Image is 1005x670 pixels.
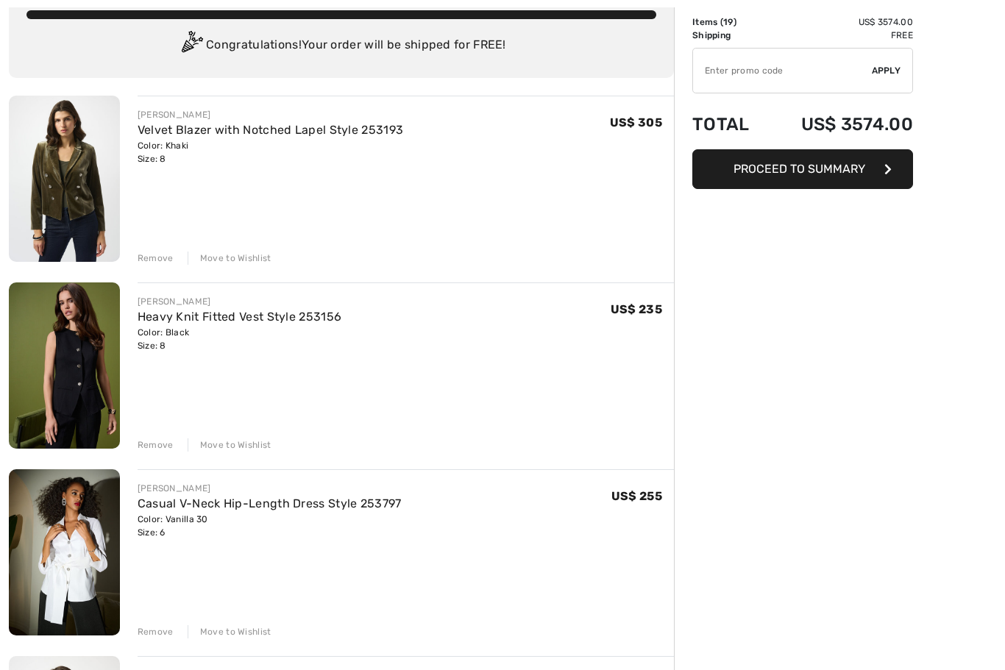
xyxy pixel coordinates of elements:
[611,490,662,504] span: US$ 255
[138,497,402,511] a: Casual V-Neck Hip-Length Dress Style 253797
[611,303,662,317] span: US$ 235
[767,29,913,43] td: Free
[138,513,402,540] div: Color: Vanilla 30 Size: 6
[723,18,734,28] span: 19
[138,310,342,324] a: Heavy Knit Fitted Vest Style 253156
[692,29,767,43] td: Shipping
[138,252,174,265] div: Remove
[9,96,120,263] img: Velvet Blazer with Notched Lapel Style 253193
[188,626,271,639] div: Move to Wishlist
[188,252,271,265] div: Move to Wishlist
[872,65,901,78] span: Apply
[692,100,767,150] td: Total
[610,116,662,130] span: US$ 305
[692,16,767,29] td: Items ( )
[138,109,404,122] div: [PERSON_NAME]
[138,327,342,353] div: Color: Black Size: 8
[138,482,402,496] div: [PERSON_NAME]
[177,32,206,61] img: Congratulation2.svg
[138,296,342,309] div: [PERSON_NAME]
[188,439,271,452] div: Move to Wishlist
[138,124,404,138] a: Velvet Blazer with Notched Lapel Style 253193
[767,16,913,29] td: US$ 3574.00
[138,439,174,452] div: Remove
[734,163,865,177] span: Proceed to Summary
[138,626,174,639] div: Remove
[693,49,872,93] input: Promo code
[138,140,404,166] div: Color: Khaki Size: 8
[26,32,656,61] div: Congratulations! Your order will be shipped for FREE!
[692,150,913,190] button: Proceed to Summary
[767,100,913,150] td: US$ 3574.00
[9,283,120,449] img: Heavy Knit Fitted Vest Style 253156
[9,470,120,636] img: Casual V-Neck Hip-Length Dress Style 253797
